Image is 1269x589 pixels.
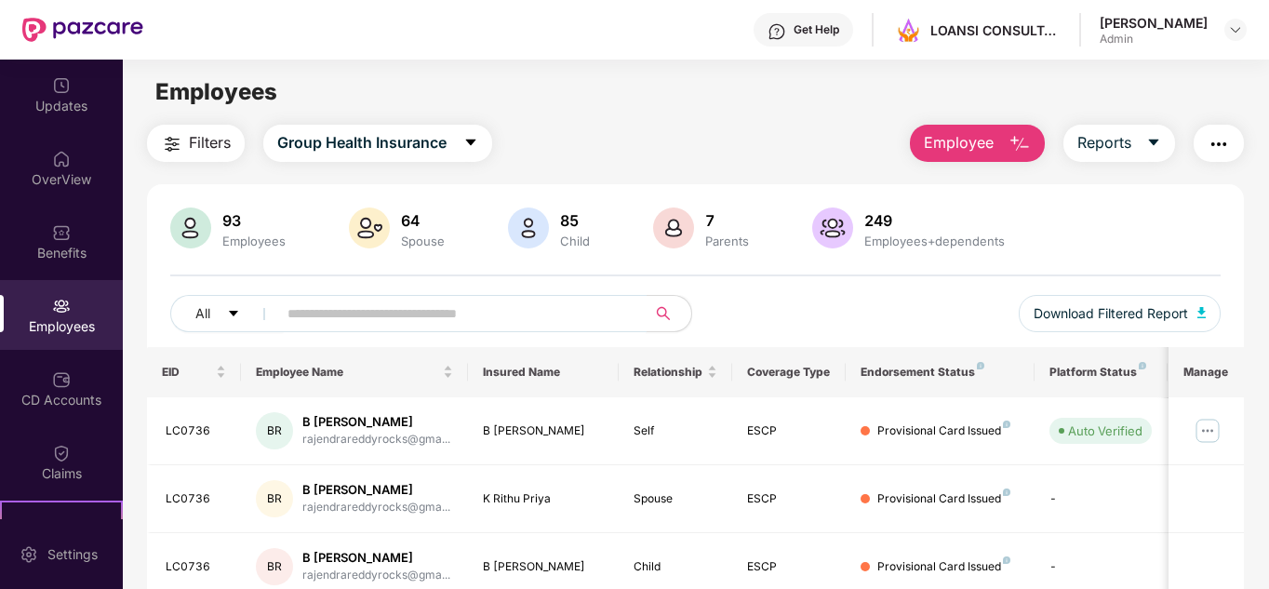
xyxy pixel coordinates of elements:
[302,481,450,499] div: B [PERSON_NAME]
[877,558,1010,576] div: Provisional Card Issued
[52,150,71,168] img: svg+xml;base64,PHN2ZyBpZD0iSG9tZSIgeG1sbnM9Imh0dHA6Ly93d3cudzMub3JnLzIwMDAvc3ZnIiB3aWR0aD0iMjAiIG...
[1009,133,1031,155] img: svg+xml;base64,PHN2ZyB4bWxucz0iaHR0cDovL3d3dy53My5vcmcvMjAwMC9zdmciIHhtbG5zOnhsaW5rPSJodHRwOi8vd3...
[263,125,492,162] button: Group Health Insurancecaret-down
[861,365,1020,380] div: Endorsement Status
[1208,133,1230,155] img: svg+xml;base64,PHN2ZyB4bWxucz0iaHR0cDovL3d3dy53My5vcmcvMjAwMC9zdmciIHdpZHRoPSIyNCIgaGVpZ2h0PSIyNC...
[302,499,450,516] div: rajendrareddyrocks@gma...
[161,133,183,155] img: svg+xml;base64,PHN2ZyB4bWxucz0iaHR0cDovL3d3dy53My5vcmcvMjAwMC9zdmciIHdpZHRoPSIyNCIgaGVpZ2h0PSIyNC...
[483,422,605,440] div: B [PERSON_NAME]
[147,347,242,397] th: EID
[483,558,605,576] div: B [PERSON_NAME]
[1035,465,1167,533] td: -
[463,135,478,152] span: caret-down
[732,347,846,397] th: Coverage Type
[701,211,753,230] div: 7
[747,422,831,440] div: ESCP
[861,234,1009,248] div: Employees+dependents
[397,234,448,248] div: Spouse
[219,234,289,248] div: Employees
[166,422,227,440] div: LC0736
[256,365,439,380] span: Employee Name
[634,365,703,380] span: Relationship
[634,558,717,576] div: Child
[646,295,692,332] button: search
[483,490,605,508] div: K Rithu Priya
[166,558,227,576] div: LC0736
[1169,347,1244,397] th: Manage
[52,76,71,95] img: svg+xml;base64,PHN2ZyBpZD0iVXBkYXRlZCIgeG1sbnM9Imh0dHA6Ly93d3cudzMub3JnLzIwMDAvc3ZnIiB3aWR0aD0iMj...
[634,490,717,508] div: Spouse
[256,548,293,585] div: BR
[861,211,1009,230] div: 249
[302,567,450,584] div: rajendrareddyrocks@gma...
[768,22,786,41] img: svg+xml;base64,PHN2ZyBpZD0iSGVscC0zMngzMiIgeG1sbnM9Imh0dHA6Ly93d3cudzMub3JnLzIwMDAvc3ZnIiB3aWR0aD...
[1228,22,1243,37] img: svg+xml;base64,PHN2ZyBpZD0iRHJvcGRvd24tMzJ4MzIiIHhtbG5zPSJodHRwOi8vd3d3LnczLm9yZy8yMDAwL3N2ZyIgd2...
[1003,489,1010,496] img: svg+xml;base64,PHN2ZyB4bWxucz0iaHR0cDovL3d3dy53My5vcmcvMjAwMC9zdmciIHdpZHRoPSI4IiBoZWlnaHQ9IjgiIH...
[1193,416,1222,446] img: manageButton
[747,490,831,508] div: ESCP
[162,365,213,380] span: EID
[147,125,245,162] button: Filters
[349,207,390,248] img: svg+xml;base64,PHN2ZyB4bWxucz0iaHR0cDovL3d3dy53My5vcmcvMjAwMC9zdmciIHhtbG5zOnhsaW5rPSJodHRwOi8vd3...
[1077,131,1131,154] span: Reports
[52,517,71,536] img: svg+xml;base64,PHN2ZyB4bWxucz0iaHR0cDovL3d3dy53My5vcmcvMjAwMC9zdmciIHdpZHRoPSIyMSIgaGVpZ2h0PSIyMC...
[1034,303,1188,324] span: Download Filtered Report
[646,306,682,321] span: search
[924,131,994,154] span: Employee
[556,234,594,248] div: Child
[1003,556,1010,564] img: svg+xml;base64,PHN2ZyB4bWxucz0iaHR0cDovL3d3dy53My5vcmcvMjAwMC9zdmciIHdpZHRoPSI4IiBoZWlnaHQ9IjgiIH...
[1049,365,1152,380] div: Platform Status
[1100,14,1208,32] div: [PERSON_NAME]
[22,18,143,42] img: New Pazcare Logo
[1197,307,1207,318] img: svg+xml;base64,PHN2ZyB4bWxucz0iaHR0cDovL3d3dy53My5vcmcvMjAwMC9zdmciIHhtbG5zOnhsaW5rPSJodHRwOi8vd3...
[189,131,231,154] span: Filters
[52,370,71,389] img: svg+xml;base64,PHN2ZyBpZD0iQ0RfQWNjb3VudHMiIGRhdGEtbmFtZT0iQ0QgQWNjb3VudHMiIHhtbG5zPSJodHRwOi8vd3...
[256,480,293,517] div: BR
[1146,135,1161,152] span: caret-down
[227,307,240,322] span: caret-down
[42,545,103,564] div: Settings
[895,17,922,44] img: company%20logo.jpeg
[619,347,732,397] th: Relationship
[397,211,448,230] div: 64
[1139,362,1146,369] img: svg+xml;base64,PHN2ZyB4bWxucz0iaHR0cDovL3d3dy53My5vcmcvMjAwMC9zdmciIHdpZHRoPSI4IiBoZWlnaHQ9IjgiIH...
[302,549,450,567] div: B [PERSON_NAME]
[302,413,450,431] div: B [PERSON_NAME]
[1100,32,1208,47] div: Admin
[1019,295,1222,332] button: Download Filtered Report
[556,211,594,230] div: 85
[634,422,717,440] div: Self
[20,545,38,564] img: svg+xml;base64,PHN2ZyBpZD0iU2V0dGluZy0yMHgyMCIgeG1sbnM9Imh0dHA6Ly93d3cudzMub3JnLzIwMDAvc3ZnIiB3aW...
[794,22,839,37] div: Get Help
[195,303,210,324] span: All
[155,78,277,105] span: Employees
[977,362,984,369] img: svg+xml;base64,PHN2ZyB4bWxucz0iaHR0cDovL3d3dy53My5vcmcvMjAwMC9zdmciIHdpZHRoPSI4IiBoZWlnaHQ9IjgiIH...
[1003,421,1010,428] img: svg+xml;base64,PHN2ZyB4bWxucz0iaHR0cDovL3d3dy53My5vcmcvMjAwMC9zdmciIHdpZHRoPSI4IiBoZWlnaHQ9IjgiIH...
[166,490,227,508] div: LC0736
[302,431,450,448] div: rajendrareddyrocks@gma...
[877,422,1010,440] div: Provisional Card Issued
[170,295,284,332] button: Allcaret-down
[277,131,447,154] span: Group Health Insurance
[52,444,71,462] img: svg+xml;base64,PHN2ZyBpZD0iQ2xhaW0iIHhtbG5zPSJodHRwOi8vd3d3LnczLm9yZy8yMDAwL3N2ZyIgd2lkdGg9IjIwIi...
[910,125,1045,162] button: Employee
[219,211,289,230] div: 93
[1068,422,1142,440] div: Auto Verified
[877,490,1010,508] div: Provisional Card Issued
[1063,125,1175,162] button: Reportscaret-down
[508,207,549,248] img: svg+xml;base64,PHN2ZyB4bWxucz0iaHR0cDovL3d3dy53My5vcmcvMjAwMC9zdmciIHhtbG5zOnhsaW5rPSJodHRwOi8vd3...
[52,297,71,315] img: svg+xml;base64,PHN2ZyBpZD0iRW1wbG95ZWVzIiB4bWxucz0iaHR0cDovL3d3dy53My5vcmcvMjAwMC9zdmciIHdpZHRoPS...
[241,347,468,397] th: Employee Name
[930,21,1061,39] div: LOANSI CONSULTANTS
[812,207,853,248] img: svg+xml;base64,PHN2ZyB4bWxucz0iaHR0cDovL3d3dy53My5vcmcvMjAwMC9zdmciIHhtbG5zOnhsaW5rPSJodHRwOi8vd3...
[747,558,831,576] div: ESCP
[701,234,753,248] div: Parents
[52,223,71,242] img: svg+xml;base64,PHN2ZyBpZD0iQmVuZWZpdHMiIHhtbG5zPSJodHRwOi8vd3d3LnczLm9yZy8yMDAwL3N2ZyIgd2lkdGg9Ij...
[170,207,211,248] img: svg+xml;base64,PHN2ZyB4bWxucz0iaHR0cDovL3d3dy53My5vcmcvMjAwMC9zdmciIHhtbG5zOnhsaW5rPSJodHRwOi8vd3...
[653,207,694,248] img: svg+xml;base64,PHN2ZyB4bWxucz0iaHR0cDovL3d3dy53My5vcmcvMjAwMC9zdmciIHhtbG5zOnhsaW5rPSJodHRwOi8vd3...
[256,412,293,449] div: BR
[468,347,620,397] th: Insured Name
